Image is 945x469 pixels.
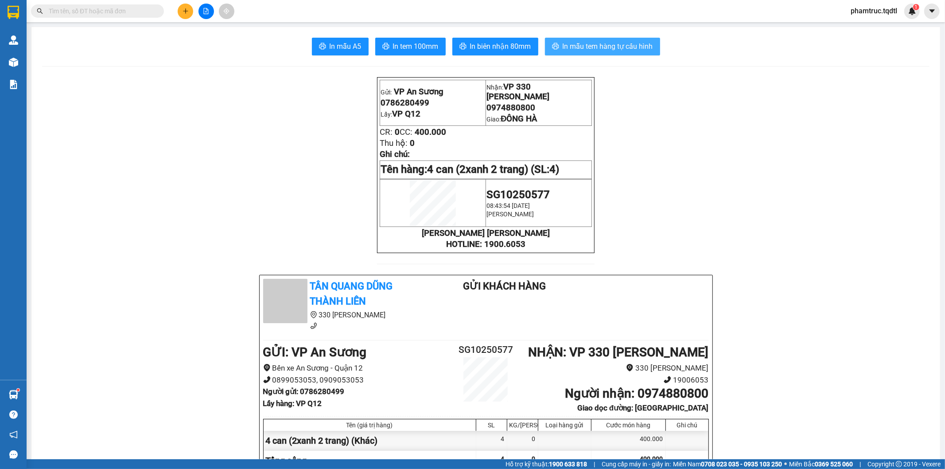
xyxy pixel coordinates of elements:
[859,459,861,469] span: |
[263,309,428,320] li: 330 [PERSON_NAME]
[501,455,505,462] span: 4
[263,345,367,360] b: GỬI : VP An Sương
[626,364,634,371] span: environment
[452,38,538,55] button: printerIn biên nhận 80mm
[310,311,317,318] span: environment
[178,4,193,19] button: plus
[37,8,43,14] span: search
[486,103,535,113] span: 0974880800
[410,138,415,148] span: 0
[532,455,536,462] span: 0
[486,202,530,209] span: 08:43:54 [DATE]
[381,111,420,118] span: Lấy:
[928,7,936,15] span: caret-down
[198,4,214,19] button: file-add
[9,390,18,399] img: warehouse-icon
[446,239,525,249] strong: HOTLINE: 1900.6053
[263,387,345,396] b: Người gửi : 0786280499
[602,459,671,469] span: Cung cấp máy in - giấy in:
[701,461,782,468] strong: 0708 023 035 - 0935 103 250
[263,364,271,371] span: environment
[541,422,589,429] div: Loại hàng gửi
[523,374,708,386] li: 19006053
[183,8,189,14] span: plus
[264,431,476,451] div: 4 can (2xanh 2 trang) (Khác)
[577,403,708,412] b: Giao dọc đường: [GEOGRAPHIC_DATA]
[549,461,587,468] strong: 1900 633 818
[668,422,706,429] div: Ghi chú
[263,362,449,374] li: Bến xe An Sương - Quận 12
[9,80,18,89] img: solution-icon
[914,4,918,10] span: 1
[896,461,902,467] span: copyright
[223,8,229,14] span: aim
[9,58,18,67] img: warehouse-icon
[552,43,559,51] span: printer
[380,127,393,137] span: CR:
[310,322,317,329] span: phone
[486,116,537,123] span: Giao:
[470,41,531,52] span: In biên nhận 80mm
[509,422,536,429] div: KG/[PERSON_NAME]
[8,6,19,19] img: logo-vxr
[427,163,559,176] span: 4 can (2xanh 2 trang) (SL:
[381,98,429,108] span: 0786280499
[486,188,550,201] span: SG10250577
[380,138,408,148] span: Thu hộ:
[545,38,660,55] button: printerIn mẫu tem hàng tự cấu hình
[375,38,446,55] button: printerIn tem 100mm
[501,114,537,124] span: ĐÔNG HÀ
[381,87,485,97] p: Gửi:
[459,43,467,51] span: printer
[4,48,61,58] li: VP VP An Sương
[393,41,439,52] span: In tem 100mm
[49,6,153,16] input: Tìm tên, số ĐT hoặc mã đơn
[400,127,412,137] span: CC:
[449,343,523,357] h2: SG10250577
[266,455,307,466] span: Tổng cộng
[789,459,853,469] span: Miền Bắc
[263,399,322,408] b: Lấy hàng : VP Q12
[594,422,663,429] div: Cước món hàng
[486,82,591,102] p: Nhận:
[219,4,234,19] button: aim
[673,459,782,469] span: Miền Nam
[815,461,853,468] strong: 0369 525 060
[4,4,128,38] li: Tân Quang Dũng Thành Liên
[664,376,671,383] span: phone
[563,41,653,52] span: In mẫu tem hàng tự cấu hình
[9,430,18,439] span: notification
[476,431,507,451] div: 4
[415,127,446,137] span: 400.000
[392,109,420,119] span: VP Q12
[380,149,410,159] span: Ghi chú:
[4,59,11,66] span: environment
[310,281,393,307] b: Tân Quang Dũng Thành Liên
[507,431,538,451] div: 0
[565,386,708,401] b: Người nhận : 0974880800
[422,228,550,238] strong: [PERSON_NAME] [PERSON_NAME]
[478,422,505,429] div: SL
[486,211,534,218] span: [PERSON_NAME]
[549,163,559,176] span: 4)
[924,4,940,19] button: caret-down
[640,455,663,462] span: 400.000
[17,389,19,391] sup: 1
[908,7,916,15] img: icon-new-feature
[594,459,595,469] span: |
[381,163,559,176] span: Tên hàng:
[591,431,666,451] div: 400.000
[9,410,18,419] span: question-circle
[319,43,326,51] span: printer
[9,450,18,459] span: message
[784,462,787,466] span: ⚪️
[394,87,443,97] span: VP An Sương
[266,422,474,429] div: Tên (giá trị hàng)
[382,43,389,51] span: printer
[844,5,904,16] span: phamtruc.tqdtl
[913,4,919,10] sup: 1
[486,82,549,102] span: VP 330 [PERSON_NAME]
[506,459,587,469] span: Hỗ trợ kỹ thuật:
[395,127,400,137] span: 0
[203,8,209,14] span: file-add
